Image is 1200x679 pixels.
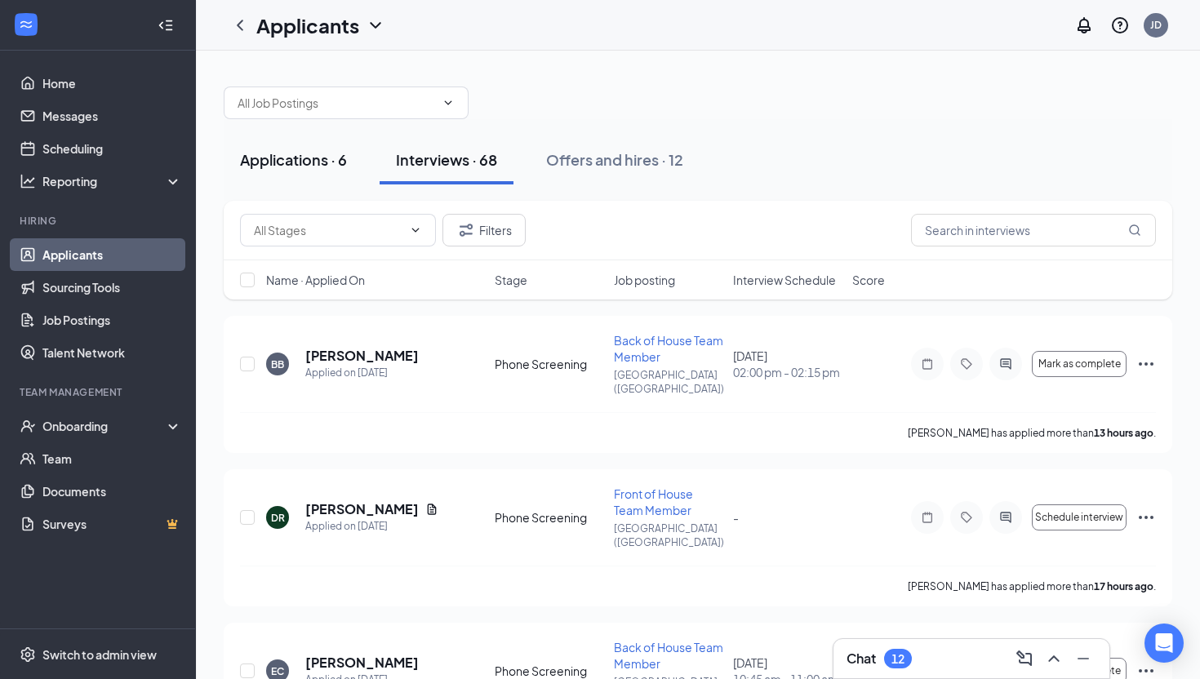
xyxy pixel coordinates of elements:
[1150,18,1162,32] div: JD
[396,149,497,170] div: Interviews · 68
[495,509,604,526] div: Phone Screening
[908,579,1156,593] p: [PERSON_NAME] has applied more than .
[271,357,284,371] div: BB
[847,650,876,668] h3: Chat
[495,356,604,372] div: Phone Screening
[1094,427,1153,439] b: 13 hours ago
[614,333,723,364] span: Back of House Team Member
[614,521,723,549] p: [GEOGRAPHIC_DATA] ([GEOGRAPHIC_DATA])
[957,511,976,524] svg: Tag
[1032,504,1127,530] button: Schedule interview
[1136,354,1156,374] svg: Ellipses
[442,96,455,109] svg: ChevronDown
[20,418,36,434] svg: UserCheck
[305,365,419,381] div: Applied on [DATE]
[238,94,435,112] input: All Job Postings
[1074,16,1094,35] svg: Notifications
[1144,624,1184,663] div: Open Intercom Messenger
[42,238,182,271] a: Applicants
[733,272,836,288] span: Interview Schedule
[1044,649,1064,668] svg: ChevronUp
[42,173,183,189] div: Reporting
[614,640,723,671] span: Back of House Team Member
[240,149,347,170] div: Applications · 6
[1035,512,1123,523] span: Schedule interview
[305,518,438,535] div: Applied on [DATE]
[42,442,182,475] a: Team
[1094,580,1153,592] b: 17 hours ago
[733,510,739,525] span: -
[42,418,168,434] div: Onboarding
[1011,646,1038,672] button: ComposeMessage
[456,220,476,240] svg: Filter
[20,646,36,663] svg: Settings
[733,348,842,380] div: [DATE]
[957,357,976,371] svg: Tag
[1038,358,1121,370] span: Mark as complete
[425,503,438,516] svg: Document
[996,511,1016,524] svg: ActiveChat
[1128,224,1141,237] svg: MagnifyingGlass
[256,11,359,39] h1: Applicants
[266,272,365,288] span: Name · Applied On
[305,347,419,365] h5: [PERSON_NAME]
[305,654,419,672] h5: [PERSON_NAME]
[42,646,157,663] div: Switch to admin view
[996,357,1016,371] svg: ActiveChat
[495,272,527,288] span: Stage
[1015,649,1034,668] svg: ComposeMessage
[614,368,723,396] p: [GEOGRAPHIC_DATA] ([GEOGRAPHIC_DATA])
[42,304,182,336] a: Job Postings
[1032,351,1127,377] button: Mark as complete
[852,272,885,288] span: Score
[42,67,182,100] a: Home
[42,100,182,132] a: Messages
[1073,649,1093,668] svg: Minimize
[20,385,179,399] div: Team Management
[733,364,842,380] span: 02:00 pm - 02:15 pm
[271,664,284,678] div: EC
[42,475,182,508] a: Documents
[614,272,675,288] span: Job posting
[911,214,1156,246] input: Search in interviews
[918,357,937,371] svg: Note
[42,508,182,540] a: SurveysCrown
[409,224,422,237] svg: ChevronDown
[891,652,904,666] div: 12
[42,336,182,369] a: Talent Network
[18,16,34,33] svg: WorkstreamLogo
[20,214,179,228] div: Hiring
[42,271,182,304] a: Sourcing Tools
[1041,646,1067,672] button: ChevronUp
[42,132,182,165] a: Scheduling
[305,500,419,518] h5: [PERSON_NAME]
[230,16,250,35] svg: ChevronLeft
[1070,646,1096,672] button: Minimize
[1110,16,1130,35] svg: QuestionInfo
[271,511,285,525] div: DR
[1136,508,1156,527] svg: Ellipses
[158,17,174,33] svg: Collapse
[254,221,402,239] input: All Stages
[20,173,36,189] svg: Analysis
[908,426,1156,440] p: [PERSON_NAME] has applied more than .
[442,214,526,246] button: Filter Filters
[366,16,385,35] svg: ChevronDown
[614,486,693,517] span: Front of House Team Member
[495,663,604,679] div: Phone Screening
[546,149,683,170] div: Offers and hires · 12
[918,511,937,524] svg: Note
